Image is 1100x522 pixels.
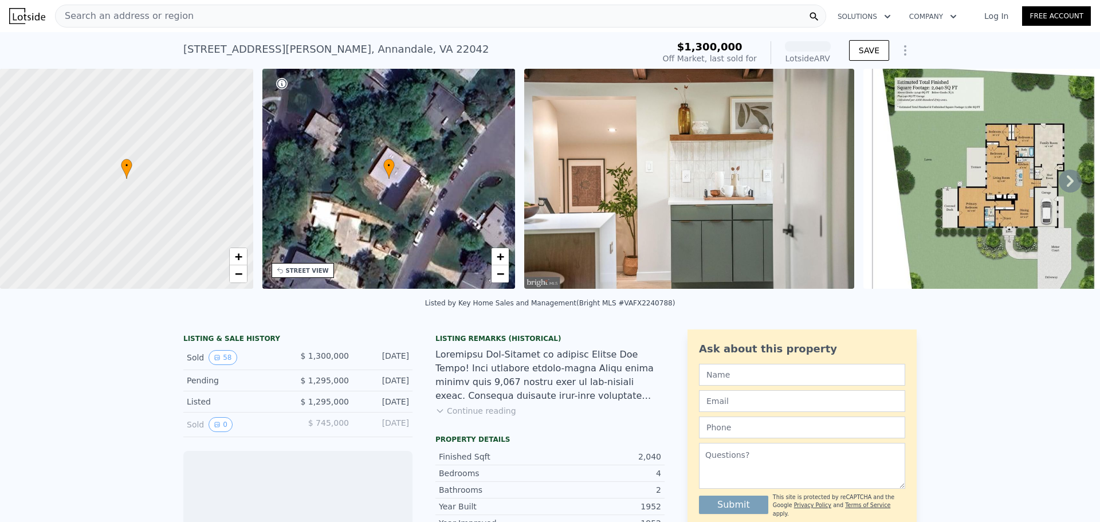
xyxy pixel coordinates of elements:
[230,265,247,282] a: Zoom out
[497,266,504,281] span: −
[121,160,132,171] span: •
[383,159,395,179] div: •
[894,39,917,62] button: Show Options
[358,375,409,386] div: [DATE]
[209,417,233,432] button: View historical data
[550,501,661,512] div: 1952
[524,69,854,289] img: Sale: 152180358 Parcel: 105814235
[1022,6,1091,26] a: Free Account
[845,502,890,508] a: Terms of Service
[550,468,661,479] div: 4
[358,350,409,365] div: [DATE]
[300,397,349,406] span: $ 1,295,000
[435,405,516,417] button: Continue reading
[358,396,409,407] div: [DATE]
[794,502,831,508] a: Privacy Policy
[439,468,550,479] div: Bedrooms
[785,53,831,64] div: Lotside ARV
[699,496,768,514] button: Submit
[439,451,550,462] div: Finished Sqft
[183,334,412,346] div: LISTING & SALE HISTORY
[56,9,194,23] span: Search an address or region
[234,249,242,264] span: +
[300,351,349,360] span: $ 1,300,000
[358,417,409,432] div: [DATE]
[699,341,905,357] div: Ask about this property
[439,484,550,496] div: Bathrooms
[971,10,1022,22] a: Log In
[849,40,889,61] button: SAVE
[234,266,242,281] span: −
[9,8,45,24] img: Lotside
[492,265,509,282] a: Zoom out
[121,159,132,179] div: •
[308,418,349,427] span: $ 745,000
[300,376,349,385] span: $ 1,295,000
[497,249,504,264] span: +
[828,6,900,27] button: Solutions
[209,350,237,365] button: View historical data
[699,390,905,412] input: Email
[187,417,289,432] div: Sold
[439,501,550,512] div: Year Built
[492,248,509,265] a: Zoom in
[425,299,675,307] div: Listed by Key Home Sales and Management (Bright MLS #VAFX2240788)
[187,350,289,365] div: Sold
[699,417,905,438] input: Phone
[230,248,247,265] a: Zoom in
[435,435,665,444] div: Property details
[677,41,742,53] span: $1,300,000
[187,396,289,407] div: Listed
[550,451,661,462] div: 2,040
[900,6,966,27] button: Company
[773,493,905,518] div: This site is protected by reCAPTCHA and the Google and apply.
[663,53,757,64] div: Off Market, last sold for
[699,364,905,386] input: Name
[550,484,661,496] div: 2
[383,160,395,171] span: •
[435,334,665,343] div: Listing Remarks (Historical)
[435,348,665,403] div: Loremipsu Dol-Sitamet co adipisc Elitse Doe Tempo! Inci utlabore etdolo-magna Aliqu enima minimv ...
[183,41,489,57] div: [STREET_ADDRESS][PERSON_NAME] , Annandale , VA 22042
[187,375,289,386] div: Pending
[286,266,329,275] div: STREET VIEW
